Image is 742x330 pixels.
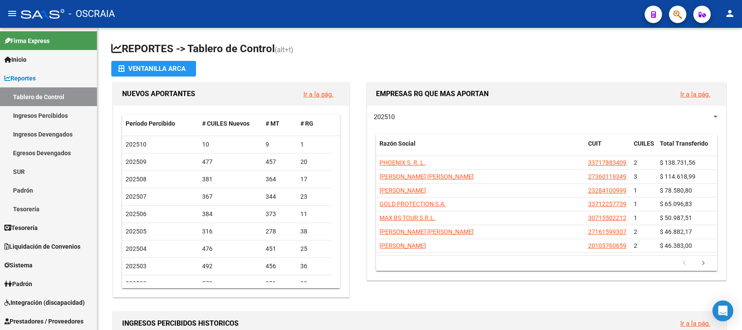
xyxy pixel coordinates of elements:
span: 1 [634,187,637,194]
div: 36 [300,261,328,271]
span: $ 46.383,00 [660,242,692,249]
div: 384 [202,209,259,219]
div: 25 [300,244,328,254]
a: go to next page [695,259,712,268]
span: $ 114.618,99 [660,173,695,180]
a: Ir a la pág. [303,90,333,98]
span: 2 [634,228,637,235]
div: 456 [266,261,293,271]
div: 373 [202,279,259,289]
div: 457 [266,157,293,167]
div: 381 [202,174,259,184]
span: # CUILES Nuevos [202,120,250,127]
div: 9 [266,140,293,150]
span: Razón Social [379,140,416,147]
span: 1 [634,200,637,207]
span: Período Percibido [126,120,175,127]
span: 2 [634,242,637,249]
div: 316 [202,227,259,237]
h1: REPORTES -> Tablero de Control [111,42,728,57]
span: 202504 [126,245,146,252]
span: Prestadores / Proveedores [4,317,83,326]
span: 33712257739 [588,200,626,207]
div: 17 [300,174,328,184]
span: $ 78.580,80 [660,187,692,194]
span: INGRESOS PERCIBIDOS HISTORICOS [122,319,239,327]
div: 476 [202,244,259,254]
div: 1 [300,140,328,150]
span: 30715502212 [588,214,626,221]
span: [PERSON_NAME] [PERSON_NAME] [379,173,474,180]
span: 202505 [126,228,146,235]
div: 477 [202,157,259,167]
span: 2 [634,159,637,166]
button: Ir a la pág. [673,86,717,102]
span: Inicio [4,55,27,64]
span: [PERSON_NAME] [379,187,426,194]
div: 451 [266,244,293,254]
span: $ 65.096,83 [660,200,692,207]
mat-icon: person [725,8,735,19]
span: CUILES [634,140,654,147]
span: EMPRESAS RG QUE MAS APORTAN [376,90,489,98]
span: 3 [634,173,637,180]
span: CUIT [588,140,602,147]
span: Integración (discapacidad) [4,298,85,307]
div: 11 [300,209,328,219]
span: Firma Express [4,36,50,46]
span: Sistema [4,260,33,270]
datatable-header-cell: # MT [262,114,297,133]
datatable-header-cell: CUILES [630,134,656,163]
span: Reportes [4,73,36,83]
span: Padrón [4,279,32,289]
span: 202510 [374,113,395,121]
div: 23 [300,192,328,202]
datatable-header-cell: # CUILES Nuevos [199,114,262,133]
div: 10 [202,140,259,150]
span: GOLD PROTECTION S.A. [379,200,446,207]
span: Total Transferido [660,140,708,147]
div: Ventanilla ARCA [118,61,189,77]
span: 202508 [126,176,146,183]
span: 23284100999 [588,187,626,194]
span: Tesorería [4,223,38,233]
span: 202503 [126,263,146,270]
span: 202506 [126,210,146,217]
button: Ventanilla ARCA [111,61,196,77]
a: Ir a la pág. [680,320,710,327]
mat-icon: menu [7,8,17,19]
div: 367 [202,192,259,202]
span: PHOENIX S. R. L. [379,159,426,166]
span: 1 [634,214,637,221]
span: NUEVOS APORTANTES [122,90,195,98]
span: 202510 [126,141,146,148]
datatable-header-cell: Razón Social [376,134,585,163]
div: 364 [266,174,293,184]
span: $ 50.987,51 [660,214,692,221]
span: (alt+t) [275,46,293,54]
span: $ 46.882,17 [660,228,692,235]
div: 492 [202,261,259,271]
div: 373 [266,209,293,219]
span: 27360119349 [588,173,626,180]
span: 202509 [126,158,146,165]
span: [PERSON_NAME] [379,242,426,249]
span: # RG [300,120,313,127]
span: Liquidación de Convenios [4,242,80,251]
datatable-header-cell: # RG [297,114,332,133]
datatable-header-cell: CUIT [585,134,630,163]
div: 351 [266,279,293,289]
span: # MT [266,120,279,127]
span: 202502 [126,280,146,287]
span: [PERSON_NAME] [PERSON_NAME] [379,228,474,235]
datatable-header-cell: Total Transferido [656,134,717,163]
a: go to previous page [676,259,692,268]
span: - OSCRAIA [69,4,115,23]
span: 20103760659 [588,242,626,249]
span: 27161599307 [588,228,626,235]
span: 33717883409 [588,159,626,166]
div: 20 [300,157,328,167]
span: MAX BS TOUR S.R.L. [379,214,436,221]
a: Ir a la pág. [680,90,710,98]
span: $ 138.731,56 [660,159,695,166]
